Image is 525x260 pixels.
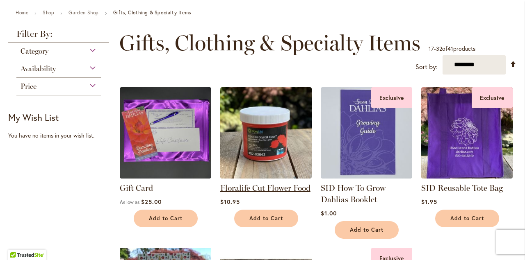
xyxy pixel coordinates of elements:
[43,9,54,16] a: Shop
[8,131,114,140] div: You have no items in your wish list.
[113,9,191,16] strong: Gifts, Clothing & Specialty Items
[120,183,153,193] a: Gift Card
[21,47,48,56] span: Category
[450,215,484,222] span: Add to Cart
[68,9,99,16] a: Garden Shop
[8,111,59,123] strong: My Wish List
[321,183,386,204] a: SID How To Grow Dahlias Booklet
[321,87,412,179] img: Swan Island Dahlias - How to Grow Guide
[120,87,211,179] img: Gift Certificate
[350,226,383,233] span: Add to Cart
[141,198,162,206] span: $25.00
[234,210,298,227] button: Add to Cart
[16,9,28,16] a: Home
[435,210,499,227] button: Add to Cart
[134,210,198,227] button: Add to Cart
[421,172,513,180] a: SID Reusable Tote Bag Exclusive
[8,29,109,43] strong: Filter By:
[335,221,399,239] button: Add to Cart
[429,42,475,55] p: - of products
[6,231,29,254] iframe: Launch Accessibility Center
[321,209,337,217] span: $1.00
[220,87,312,179] img: Floralife Cut Flower Food
[421,183,503,193] a: SID Reusable Tote Bag
[220,183,310,193] a: Floralife Cut Flower Food
[120,199,139,205] span: As low as
[220,172,312,180] a: Floralife Cut Flower Food
[119,31,420,55] span: Gifts, Clothing & Specialty Items
[447,45,453,52] span: 41
[149,215,183,222] span: Add to Cart
[371,87,412,108] div: Exclusive
[21,82,37,91] span: Price
[415,59,438,75] label: Sort by:
[421,87,513,179] img: SID Reusable Tote Bag
[429,45,434,52] span: 17
[436,45,442,52] span: 32
[220,198,240,206] span: $10.95
[120,172,211,180] a: Gift Certificate
[21,64,56,73] span: Availability
[249,215,283,222] span: Add to Cart
[472,87,513,108] div: Exclusive
[321,172,412,180] a: Swan Island Dahlias - How to Grow Guide Exclusive
[421,198,437,206] span: $1.95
